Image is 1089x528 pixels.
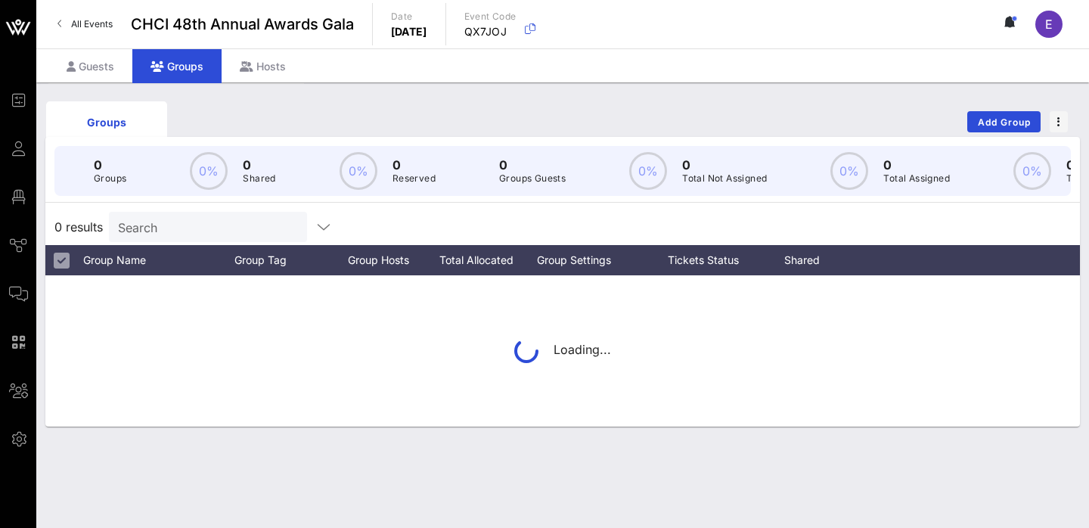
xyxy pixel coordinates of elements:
p: Groups [94,171,126,186]
div: Loading... [514,339,611,363]
p: 0 [243,156,275,174]
div: E [1035,11,1063,38]
p: QX7JOJ [464,24,517,39]
span: E [1045,17,1053,32]
div: Group Settings [537,245,643,275]
button: Add Group [967,111,1041,132]
p: Total Assigned [883,171,950,186]
p: 0 [883,156,950,174]
p: 0 [392,156,436,174]
span: 0 results [54,218,103,236]
span: All Events [71,18,113,30]
span: Add Group [977,116,1032,128]
div: Total Allocated [431,245,537,275]
p: Groups Guests [499,171,566,186]
p: 0 [682,156,767,174]
div: Group Name [83,245,234,275]
div: Tickets Status [643,245,764,275]
span: CHCI 48th Annual Awards Gala [131,13,354,36]
div: Hosts [222,49,304,83]
div: Guests [48,49,132,83]
div: Groups [132,49,222,83]
div: Group Hosts [340,245,431,275]
p: 0 [94,156,126,174]
div: Group Tag [234,245,340,275]
p: Reserved [392,171,436,186]
p: Total Not Assigned [682,171,767,186]
p: Date [391,9,427,24]
p: Shared [243,171,275,186]
div: Shared [764,245,855,275]
p: 0 [499,156,566,174]
div: Groups [57,114,156,130]
p: [DATE] [391,24,427,39]
p: Event Code [464,9,517,24]
a: All Events [48,12,122,36]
